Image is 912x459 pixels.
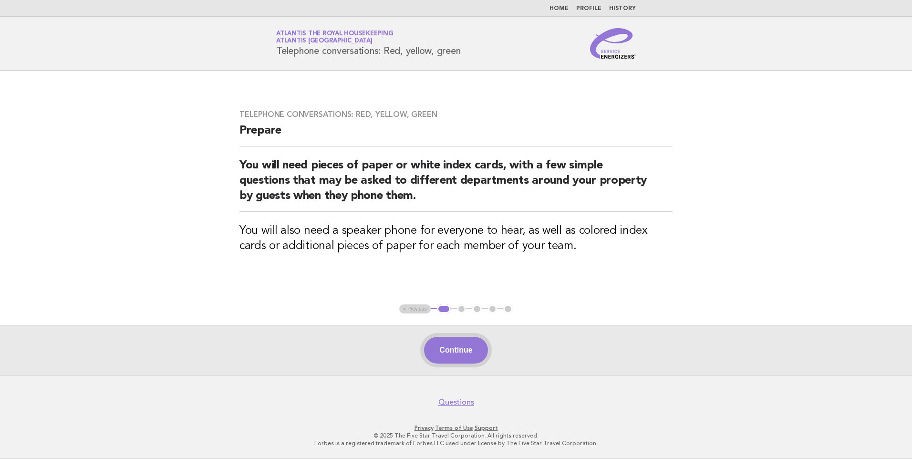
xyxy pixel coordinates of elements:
[276,31,460,56] h1: Telephone conversations: Red, yellow, green
[609,6,636,11] a: History
[239,158,673,212] h2: You will need pieces of paper or white index cards, with a few simple questions that may be asked...
[164,424,748,432] p: · ·
[437,304,451,314] button: 1
[424,337,487,364] button: Continue
[239,223,673,254] h3: You will also need a speaker phone for everyone to hear, as well as colored index cards or additi...
[239,123,673,146] h2: Prepare
[276,38,373,44] span: Atlantis [GEOGRAPHIC_DATA]
[438,397,474,407] a: Questions
[164,439,748,447] p: Forbes is a registered trademark of Forbes LLC used under license by The Five Star Travel Corpora...
[239,110,673,119] h3: Telephone conversations: Red, yellow, green
[576,6,601,11] a: Profile
[549,6,569,11] a: Home
[164,432,748,439] p: © 2025 The Five Star Travel Corporation. All rights reserved.
[435,425,473,431] a: Terms of Use
[475,425,498,431] a: Support
[415,425,434,431] a: Privacy
[276,31,393,44] a: Atlantis the Royal HousekeepingAtlantis [GEOGRAPHIC_DATA]
[590,28,636,59] img: Service Energizers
